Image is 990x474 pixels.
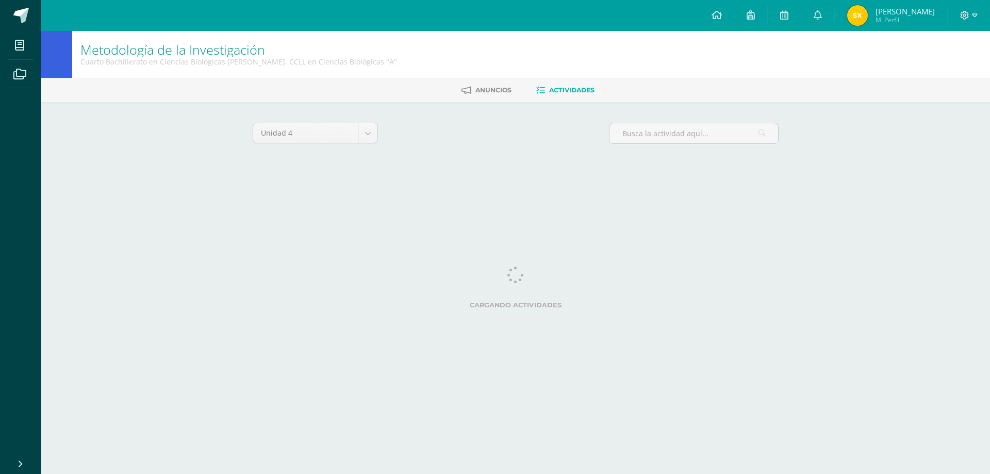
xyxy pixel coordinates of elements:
a: Anuncios [461,82,511,99]
img: 898483df6760928559f977650479a82e.png [847,5,868,26]
span: Mi Perfil [876,15,935,24]
span: [PERSON_NAME] [876,6,935,17]
span: Actividades [549,86,595,94]
a: Unidad 4 [253,123,377,143]
label: Cargando actividades [253,301,779,309]
span: Anuncios [475,86,511,94]
a: Actividades [536,82,595,99]
a: Metodología de la Investigación [80,41,265,58]
span: Unidad 4 [261,123,350,143]
div: Cuarto Bachillerato en Ciencias Biológicas Bach. CCLL en Ciencias Biológicas 'A' [80,57,397,67]
h1: Metodología de la Investigación [80,42,397,57]
input: Busca la actividad aquí... [609,123,778,143]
